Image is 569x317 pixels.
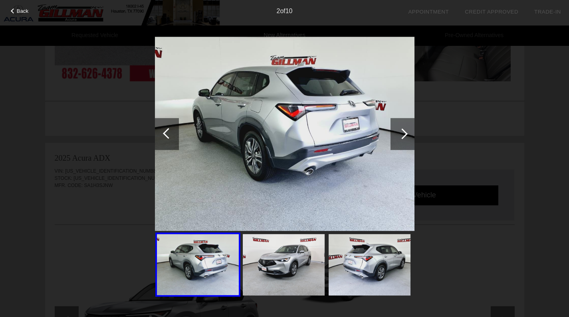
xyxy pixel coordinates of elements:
img: 86d60dbebda34f1f96b9dee2ba1a393a.jpg [155,37,414,231]
span: Back [17,8,29,14]
a: Appointment [408,9,449,15]
img: 3e59cea4f1634c10b0a0bd1ff5d12656.jpg [329,234,410,295]
span: 2 [276,8,280,14]
a: Trade-In [534,9,561,15]
img: 0258f798d5cf476da865733275552dc6.jpg [243,234,325,295]
a: Credit Approved [465,9,518,15]
span: 10 [285,8,293,14]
